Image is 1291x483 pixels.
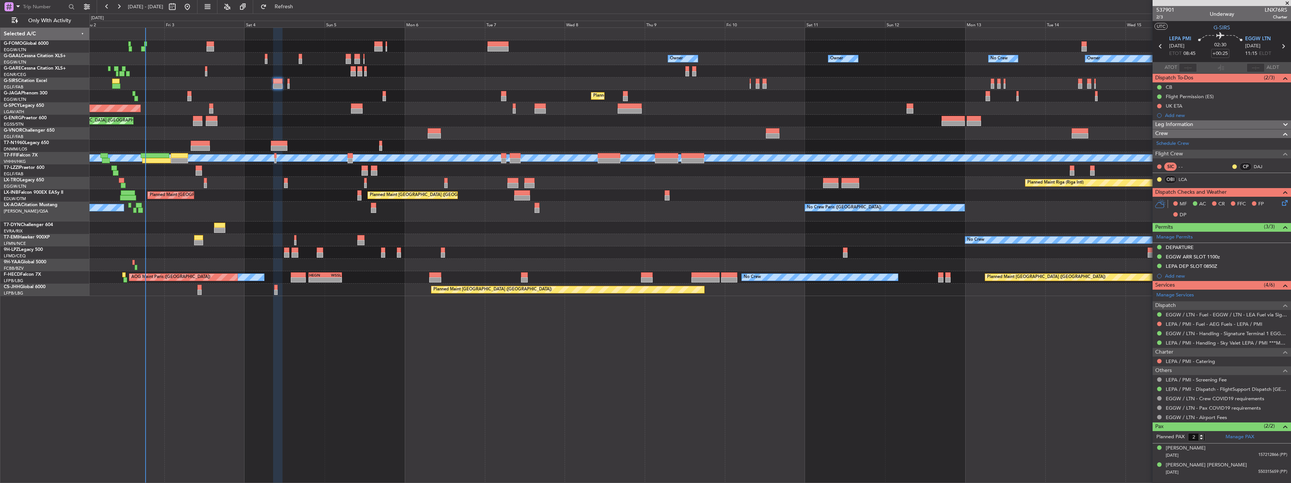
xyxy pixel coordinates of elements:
span: CS-JHH [4,285,20,289]
a: Manage Permits [1156,234,1193,241]
div: OBI [1164,175,1177,184]
button: Refresh [257,1,302,13]
div: Tue 7 [485,21,565,27]
span: 537901 [1156,6,1174,14]
a: LFMN/NCE [4,241,26,246]
div: Planned Maint [GEOGRAPHIC_DATA] ([GEOGRAPHIC_DATA]) [370,190,488,201]
a: EGGW / LTN - Handling - Signature Terminal 1 EGGW / LTN [1166,330,1287,337]
span: DP [1180,211,1186,219]
a: Manage Services [1156,292,1194,299]
a: 9H-LPZLegacy 500 [4,248,43,252]
span: FFC [1237,200,1246,208]
span: ATOT [1165,64,1177,71]
a: G-JAGAPhenom 300 [4,91,47,96]
a: G-VNORChallenger 650 [4,128,55,133]
div: Sun 5 [325,21,405,27]
div: Owner [670,53,683,64]
span: Dispatch To-Dos [1155,74,1193,82]
a: LFMD/CEQ [4,253,26,259]
a: DAJ [1254,163,1271,170]
a: G-SPCYLegacy 650 [4,103,44,108]
span: 550315659 (PP) [1258,469,1287,475]
div: Wed 8 [565,21,645,27]
a: 9H-YAAGlobal 5000 [4,260,46,264]
a: CS-JHHGlobal 6000 [4,285,46,289]
span: Charter [1265,14,1287,20]
span: G-SIRS [1214,24,1230,32]
span: [DATE] - [DATE] [128,3,163,10]
div: Sat 4 [245,21,325,27]
div: No Crew [967,234,984,246]
a: T7-EMIHawker 900XP [4,235,50,240]
a: Schedule Crew [1156,140,1189,147]
a: Manage PAX [1226,433,1254,441]
div: UK ETA [1166,103,1182,109]
div: Sun 12 [885,21,965,27]
span: Refresh [268,4,300,9]
span: EGGW LTN [1245,35,1271,43]
div: AOG Maint Paris ([GEOGRAPHIC_DATA]) [131,272,210,283]
a: LEPA / PMI - Dispatch - FlightSupport Dispatch [GEOGRAPHIC_DATA] [1166,386,1287,392]
div: - - [1179,163,1195,170]
span: Others [1155,366,1172,375]
a: LX-TROLegacy 650 [4,178,44,182]
span: Permits [1155,223,1173,232]
a: EGGW / LTN - Pax COVID19 requirements [1166,405,1261,411]
a: LEPA / PMI - Screening Fee [1166,377,1227,383]
span: T7-EMI [4,235,18,240]
div: LEPA DEP SLOT 0850Z [1166,263,1217,269]
a: EGGW / LTN - Fuel - EGGW / LTN - LEA Fuel via Signature in EGGW [1166,311,1287,318]
div: SIC [1164,163,1177,171]
span: G-GARE [4,66,21,71]
span: [DATE] [1169,43,1185,50]
a: LFPB/LBG [4,278,23,284]
a: EGGW/LTN [4,47,26,53]
span: G-SIRS [4,79,18,83]
div: CP [1239,163,1252,171]
div: DEPARTURE [1166,244,1194,251]
a: EGSS/STN [4,122,24,127]
span: MF [1180,200,1187,208]
span: CR [1218,200,1225,208]
input: --:-- [1179,63,1197,72]
div: [PERSON_NAME] [PERSON_NAME] [1166,462,1247,469]
span: LNX76RS [1265,6,1287,14]
div: No Crew [990,53,1008,64]
span: Dispatch Checks and Weather [1155,188,1227,197]
div: Planned Maint [GEOGRAPHIC_DATA] ([GEOGRAPHIC_DATA]) [593,90,712,102]
div: Planned Maint [GEOGRAPHIC_DATA] ([GEOGRAPHIC_DATA]) [987,272,1106,283]
div: WSSL [325,273,341,277]
a: DNMM/LOS [4,146,27,152]
span: 9H-LPZ [4,248,19,252]
span: G-VNOR [4,128,22,133]
a: LEPA / PMI - Catering [1166,358,1215,365]
button: Only With Activity [8,15,82,27]
input: Trip Number [23,1,66,12]
a: G-GAALCessna Citation XLS+ [4,54,66,58]
button: UTC [1154,23,1168,30]
a: LEPA / PMI - Fuel - AEG Fuels - LEPA / PMI [1166,321,1262,327]
a: EGGW/LTN [4,97,26,102]
a: G-ENRGPraetor 600 [4,116,47,120]
a: LGAV/ATH [4,109,24,115]
span: Dispatch [1155,301,1176,310]
span: LX-AOA [4,203,21,207]
span: (2/2) [1264,422,1275,430]
span: G-FOMO [4,41,23,46]
span: ALDT [1267,64,1279,71]
span: Pax [1155,422,1163,431]
span: G-ENRG [4,116,21,120]
a: T7-LZZIPraetor 600 [4,166,44,170]
span: Charter [1155,348,1173,357]
div: - [325,278,341,282]
div: Owner [830,53,843,64]
a: VHHH/HKG [4,159,26,164]
a: EVRA/RIX [4,228,23,234]
div: Thu 2 [84,21,164,27]
a: EGGW / LTN - Airport Fees [1166,414,1227,421]
div: Planned Maint Riga (Riga Intl) [1027,177,1084,188]
div: Sat 11 [805,21,885,27]
div: Planned Maint [GEOGRAPHIC_DATA] [150,190,222,201]
div: Underway [1210,10,1234,18]
span: 2/3 [1156,14,1174,20]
